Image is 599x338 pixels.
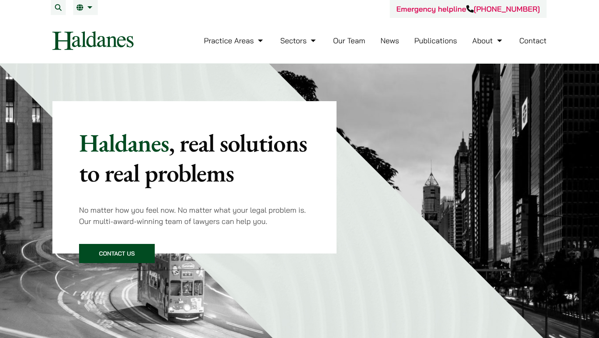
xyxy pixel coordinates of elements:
a: News [381,36,399,45]
a: Our Team [333,36,365,45]
a: EN [77,4,94,11]
a: Emergency helpline[PHONE_NUMBER] [396,4,540,14]
a: Contact Us [79,244,155,263]
p: No matter how you feel now. No matter what your legal problem is. Our multi-award-winning team of... [79,204,310,227]
a: Sectors [280,36,318,45]
a: About [472,36,504,45]
img: Logo of Haldanes [52,31,134,50]
mark: , real solutions to real problems [79,127,307,189]
a: Practice Areas [204,36,265,45]
a: Publications [414,36,457,45]
a: Contact [519,36,547,45]
p: Haldanes [79,128,310,188]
